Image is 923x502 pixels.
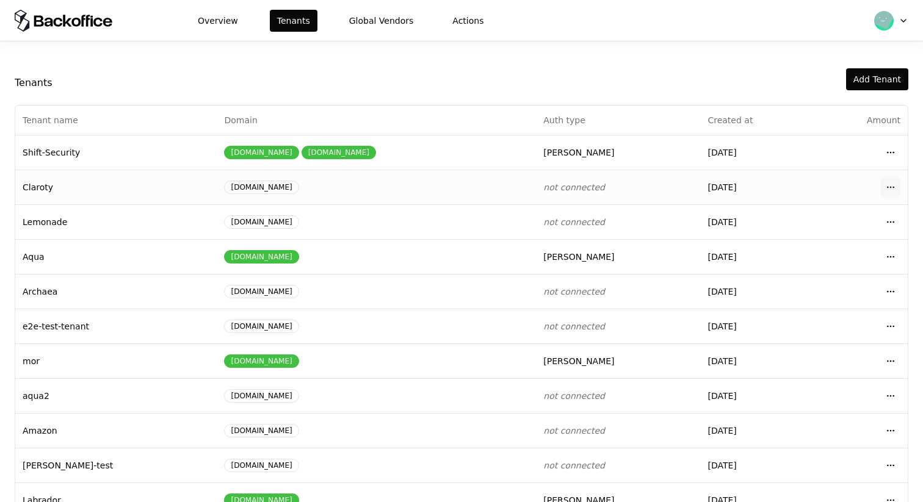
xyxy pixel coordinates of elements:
[543,356,614,366] span: [PERSON_NAME]
[342,10,421,32] button: Global Vendors
[543,461,605,470] span: not connected
[15,170,217,204] td: Claroty
[700,343,815,378] td: [DATE]
[700,239,815,274] td: [DATE]
[224,250,299,264] div: [DOMAIN_NAME]
[224,285,299,298] div: [DOMAIN_NAME]
[15,274,217,309] td: Archaea
[15,309,217,343] td: e2e-test-tenant
[217,106,536,135] th: Domain
[543,182,605,192] span: not connected
[15,413,217,448] td: Amazon
[224,146,299,159] div: [DOMAIN_NAME]
[543,426,605,436] span: not connected
[224,215,299,229] div: [DOMAIN_NAME]
[15,239,217,274] td: Aqua
[700,413,815,448] td: [DATE]
[543,391,605,401] span: not connected
[15,448,217,482] td: [PERSON_NAME]-test
[700,309,815,343] td: [DATE]
[846,68,908,90] button: Add Tenant
[543,252,614,262] span: [PERSON_NAME]
[543,287,605,296] span: not connected
[15,378,217,413] td: aqua2
[15,76,52,90] div: Tenants
[543,148,614,157] span: [PERSON_NAME]
[224,459,299,472] div: [DOMAIN_NAME]
[224,181,299,194] div: [DOMAIN_NAME]
[15,343,217,378] td: mor
[15,204,217,239] td: Lemonade
[224,320,299,333] div: [DOMAIN_NAME]
[700,448,815,482] td: [DATE]
[700,204,815,239] td: [DATE]
[700,170,815,204] td: [DATE]
[224,424,299,437] div: [DOMAIN_NAME]
[700,135,815,170] td: [DATE]
[445,10,491,32] button: Actions
[224,354,299,368] div: [DOMAIN_NAME]
[224,389,299,403] div: [DOMAIN_NAME]
[15,106,217,135] th: Tenant name
[536,106,700,135] th: Auth type
[15,135,217,170] td: Shift-Security
[700,274,815,309] td: [DATE]
[190,10,245,32] button: Overview
[302,146,376,159] div: [DOMAIN_NAME]
[543,321,605,331] span: not connected
[700,106,815,135] th: Created at
[543,217,605,227] span: not connected
[270,10,317,32] button: Tenants
[700,378,815,413] td: [DATE]
[815,106,908,135] th: Amount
